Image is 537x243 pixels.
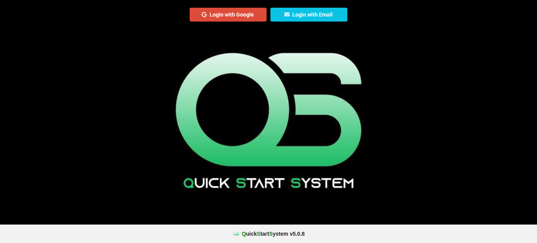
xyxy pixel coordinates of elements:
img: favicon.ico [232,230,240,238]
b: uick tart ystem v 5.0.8 [242,230,305,238]
button: Login with Google [190,8,267,22]
span: S [269,231,272,237]
span: Q [242,231,246,237]
span: S [257,231,260,237]
button: Login with Email [270,8,347,22]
